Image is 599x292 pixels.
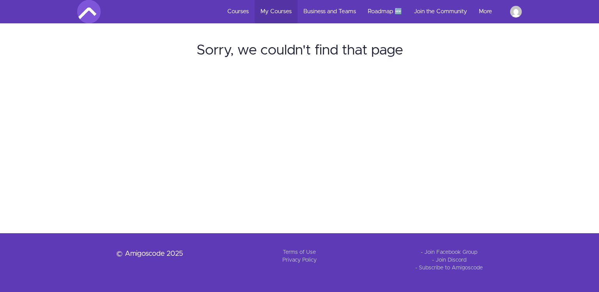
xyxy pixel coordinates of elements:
a: - Join Discord [432,257,466,263]
a: - Join Facebook Group [421,250,477,255]
p: © Amigoscode 2025 [75,248,225,259]
a: Terms of Use [283,250,316,255]
a: Privacy Policy [282,257,317,263]
a: - Subscribe to Amigoscode [415,265,483,271]
center: Sorry, we couldn't find that page [12,43,587,58]
img: wissaltechnolowgiecours@wissalgroup.com [510,6,522,18]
